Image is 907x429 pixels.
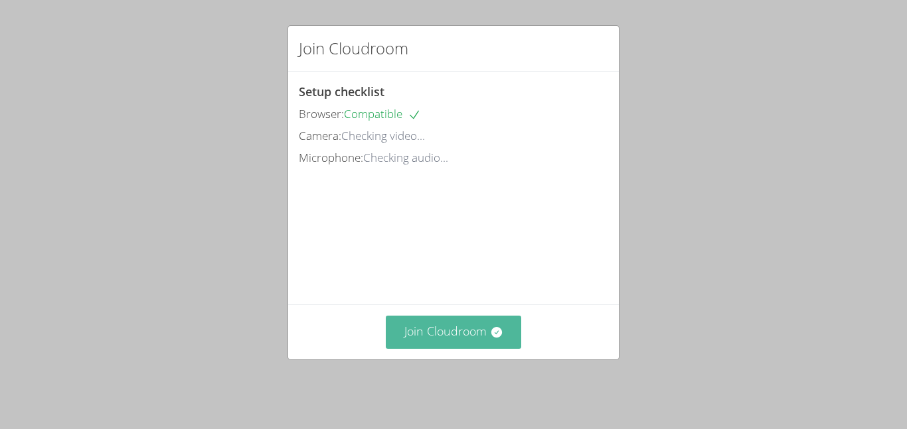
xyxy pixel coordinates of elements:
span: Browser: [299,106,344,121]
span: Compatible [344,106,421,121]
button: Join Cloudroom [386,316,522,348]
span: Camera: [299,128,341,143]
span: Microphone: [299,150,363,165]
h2: Join Cloudroom [299,36,408,60]
span: Checking audio... [363,150,448,165]
span: Checking video... [341,128,425,143]
span: Setup checklist [299,84,384,99]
